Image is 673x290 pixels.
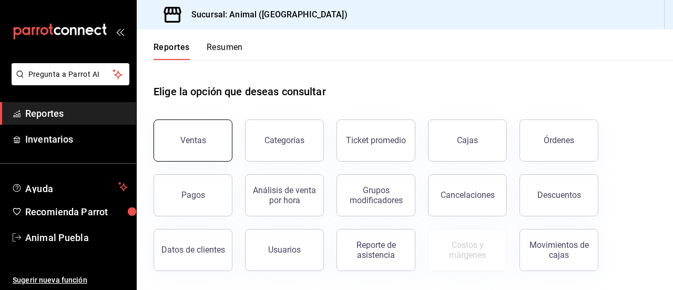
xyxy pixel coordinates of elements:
a: Pregunta a Parrot AI [7,76,129,87]
button: Usuarios [245,229,324,271]
div: Movimientos de cajas [526,240,592,260]
button: Grupos modificadores [336,174,415,216]
h3: Sucursal: Animal ([GEOGRAPHIC_DATA]) [183,8,348,21]
button: Análisis de venta por hora [245,174,324,216]
div: Descuentos [537,190,581,200]
div: Pagos [181,190,205,200]
button: Órdenes [519,119,598,162]
span: Animal Puebla [25,231,128,245]
button: Datos de clientes [154,229,232,271]
h1: Elige la opción que deseas consultar [154,84,326,99]
button: Ventas [154,119,232,162]
div: Cajas [457,135,478,145]
button: Categorías [245,119,324,162]
span: Pregunta a Parrot AI [28,69,113,80]
div: Órdenes [544,135,574,145]
button: Movimientos de cajas [519,229,598,271]
span: Ayuda [25,181,114,193]
button: Cajas [428,119,507,162]
button: Pagos [154,174,232,216]
div: Categorías [264,135,304,145]
button: Pregunta a Parrot AI [12,63,129,85]
button: open_drawer_menu [116,27,124,36]
div: navigation tabs [154,42,243,60]
span: Recomienda Parrot [25,205,128,219]
div: Reporte de asistencia [343,240,409,260]
div: Grupos modificadores [343,185,409,205]
span: Reportes [25,106,128,121]
div: Cancelaciones [441,190,495,200]
button: Contrata inventarios para ver este reporte [428,229,507,271]
button: Reporte de asistencia [336,229,415,271]
div: Ventas [180,135,206,145]
div: Costos y márgenes [435,240,500,260]
button: Ticket promedio [336,119,415,162]
button: Descuentos [519,174,598,216]
button: Reportes [154,42,190,60]
button: Resumen [207,42,243,60]
div: Usuarios [268,245,301,255]
span: Sugerir nueva función [13,275,128,286]
button: Cancelaciones [428,174,507,216]
div: Datos de clientes [161,245,225,255]
div: Análisis de venta por hora [252,185,317,205]
span: Inventarios [25,132,128,146]
div: Ticket promedio [346,135,406,145]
